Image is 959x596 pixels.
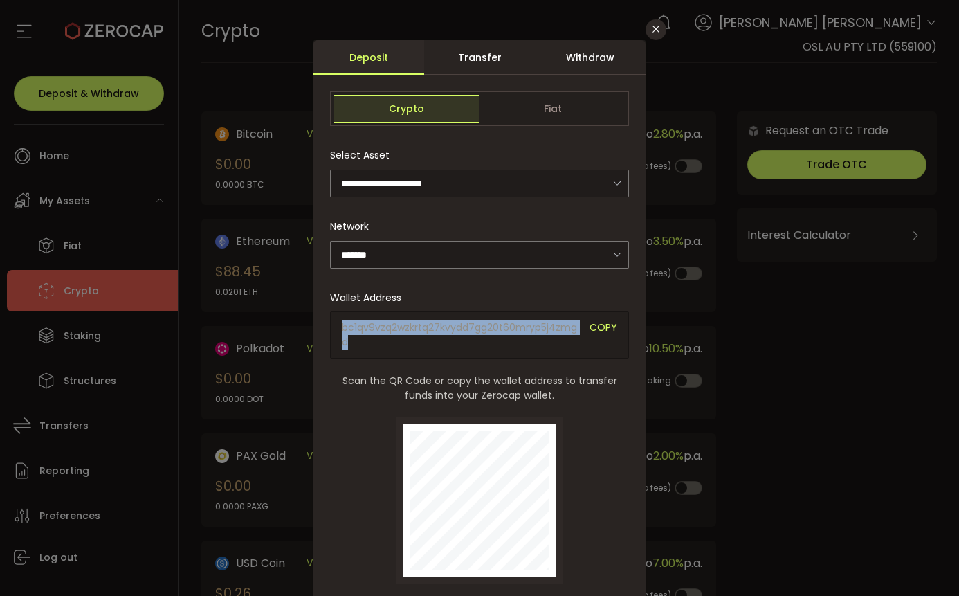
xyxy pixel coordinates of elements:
[330,219,377,233] label: Network
[646,19,666,40] button: Close
[334,95,479,123] span: Crypto
[330,148,398,162] label: Select Asset
[479,95,625,123] span: Fiat
[424,40,535,75] div: Transfer
[330,374,629,403] span: Scan the QR Code or copy the wallet address to transfer funds into your Zerocap wallet.
[535,40,646,75] div: Withdraw
[590,320,617,350] span: COPY
[794,446,959,596] iframe: Chat Widget
[342,320,579,350] span: bc1qv9vzq2wzkrtq27kvydd7gg20t60mryp5j4zmgd
[313,40,424,75] div: Deposit
[330,291,410,305] label: Wallet Address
